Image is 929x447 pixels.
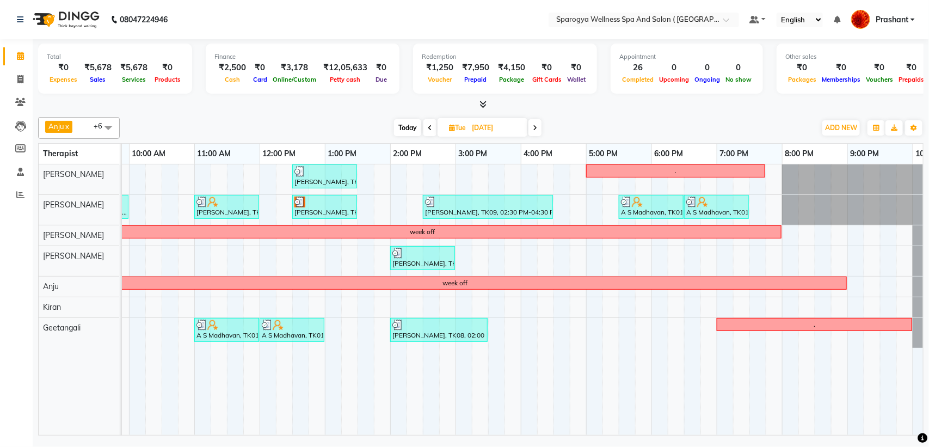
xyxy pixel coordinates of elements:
div: ₹3,178 [270,62,319,74]
div: A S Madhavan, TK01, 06:30 PM-07:30 PM, Membership 60 Min 2 [685,197,748,217]
span: Due [373,76,390,83]
a: 11:00 AM [195,146,234,162]
span: [PERSON_NAME] [43,169,104,179]
div: ₹4,150 [494,62,530,74]
div: [PERSON_NAME], TK06, 11:00 AM-12:00 PM, Membership 60 Min [195,197,258,217]
div: ₹7,950 [458,62,494,74]
a: 7:00 PM [717,146,752,162]
span: Anju [43,281,59,291]
div: ₹0 [564,62,588,74]
a: 5:00 PM [587,146,621,162]
div: ₹12,05,633 [319,62,372,74]
span: Wallet [564,76,588,83]
div: ₹5,678 [80,62,116,74]
span: Sales [88,76,109,83]
div: A S Madhavan, TK01, 11:00 AM-12:00 PM, Membership 60 Min 2 [195,320,258,340]
div: ₹0 [896,62,927,74]
div: [PERSON_NAME], TK03, 12:30 PM-01:30 PM, Swedish 60 Min [293,166,356,187]
span: Prepaids [896,76,927,83]
span: Ongoing [692,76,723,83]
div: ₹0 [819,62,863,74]
div: ₹0 [152,62,183,74]
a: 10:00 AM [130,146,169,162]
a: 6:00 PM [652,146,686,162]
button: ADD NEW [822,120,860,136]
span: ADD NEW [825,124,857,132]
span: Card [250,76,270,83]
a: 4:00 PM [521,146,556,162]
span: Voucher [425,76,454,83]
span: Package [496,76,527,83]
div: Total [47,52,183,62]
span: Therapist [43,149,78,158]
div: [PERSON_NAME], TK08, 02:00 PM-03:30 PM, Membership 90 Min [391,320,487,340]
span: Geetangali [43,323,81,333]
div: . [814,320,815,329]
div: . [675,166,676,176]
a: 12:00 PM [260,146,299,162]
div: ₹5,678 [116,62,152,74]
span: +6 [94,121,110,130]
span: Services [119,76,149,83]
b: 08047224946 [120,4,168,35]
div: A S Madhavan, TK01, 12:00 PM-01:00 PM, Membership 60 Min 2 [261,320,323,340]
div: Finance [214,52,391,62]
img: Prashant [851,10,870,29]
div: ₹0 [47,62,80,74]
span: Products [152,76,183,83]
div: 0 [723,62,754,74]
span: Anju [48,122,64,131]
span: Prepaid [462,76,490,83]
div: 26 [619,62,656,74]
span: Kiran [43,302,61,312]
div: week off [443,278,468,288]
span: Expenses [47,76,80,83]
span: Today [394,119,421,136]
div: ₹1,250 [422,62,458,74]
span: [PERSON_NAME] [43,230,104,240]
div: Appointment [619,52,754,62]
span: Gift Cards [530,76,564,83]
span: Petty cash [328,76,364,83]
span: Packages [785,76,819,83]
span: Vouchers [863,76,896,83]
span: [PERSON_NAME] [43,200,104,210]
span: Prashant [876,14,908,26]
div: ₹2,500 [214,62,250,74]
div: Redemption [422,52,588,62]
a: 2:00 PM [391,146,425,162]
a: 9:00 PM [848,146,882,162]
span: [PERSON_NAME] [43,251,104,261]
div: [PERSON_NAME], TK04, 12:30 PM-01:30 PM, Swedish 60 Min [293,197,356,217]
a: 3:00 PM [456,146,490,162]
div: 0 [692,62,723,74]
span: Memberships [819,76,863,83]
input: 2025-09-30 [469,120,523,136]
span: Tue [446,124,469,132]
img: logo [28,4,102,35]
a: x [64,122,69,131]
div: ₹0 [250,62,270,74]
div: week off [410,227,435,237]
span: Completed [619,76,656,83]
span: No show [723,76,754,83]
div: 0 [656,62,692,74]
span: Online/Custom [270,76,319,83]
a: 1:00 PM [325,146,360,162]
div: ₹0 [530,62,564,74]
span: Upcoming [656,76,692,83]
span: Cash [222,76,243,83]
div: [PERSON_NAME], TK09, 02:30 PM-04:30 PM, Lightening Facial 60 Min,Coffee & Can Sugar Polish 30 Min [424,197,552,217]
div: ₹0 [863,62,896,74]
a: 8:00 PM [783,146,817,162]
div: ₹0 [785,62,819,74]
div: [PERSON_NAME], TK07, 02:00 PM-03:00 PM, Swedish 60 Min [391,248,454,268]
div: A S Madhavan, TK01, 05:30 PM-06:30 PM, Membership 60 Min 2 [620,197,682,217]
div: ₹0 [372,62,391,74]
